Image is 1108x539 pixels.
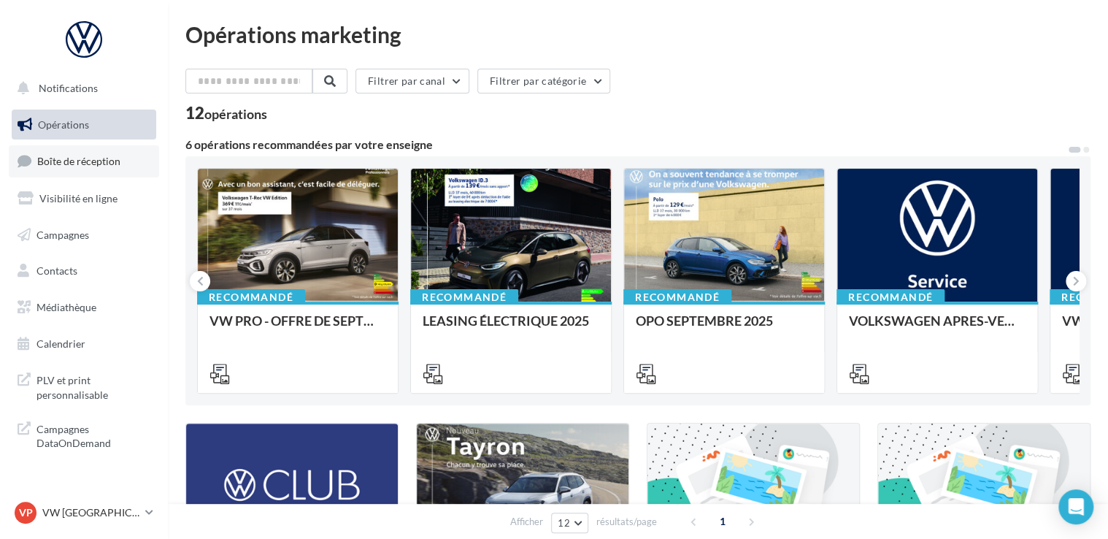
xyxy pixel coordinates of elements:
div: opérations [204,107,267,121]
span: Notifications [39,82,98,94]
span: 12 [558,517,570,529]
a: PLV et print personnalisable [9,364,159,408]
span: Calendrier [36,337,85,350]
button: Filtrer par canal [355,69,469,93]
div: VW PRO - OFFRE DE SEPTEMBRE 25 [209,313,386,343]
div: Recommandé [836,289,945,305]
a: Médiathèque [9,292,159,323]
div: Recommandé [197,289,305,305]
a: Campagnes [9,220,159,251]
div: 12 [185,105,267,121]
button: 12 [551,513,588,533]
span: résultats/page [596,515,657,529]
span: VP [19,505,33,520]
button: Notifications [9,73,153,104]
span: Afficher [510,515,543,529]
div: Recommandé [623,289,731,305]
a: Opérations [9,110,159,140]
a: Contacts [9,256,159,286]
span: Visibilité en ligne [39,192,118,204]
div: Open Intercom Messenger [1058,489,1093,524]
span: Boîte de réception [37,155,120,167]
div: VOLKSWAGEN APRES-VENTE [849,313,1026,343]
a: Visibilité en ligne [9,183,159,214]
button: Filtrer par catégorie [477,69,610,93]
span: Campagnes [36,228,89,240]
div: 6 opérations recommandées par votre enseigne [185,139,1067,150]
div: Opérations marketing [185,23,1090,45]
span: Médiathèque [36,301,96,313]
span: Campagnes DataOnDemand [36,419,150,451]
p: VW [GEOGRAPHIC_DATA] 13 [42,505,139,520]
div: Recommandé [410,289,518,305]
a: Calendrier [9,329,159,359]
a: VP VW [GEOGRAPHIC_DATA] 13 [12,499,156,527]
div: OPO SEPTEMBRE 2025 [636,313,812,343]
span: Contacts [36,264,77,277]
a: Campagnes DataOnDemand [9,413,159,456]
span: 1 [711,510,734,533]
span: Opérations [38,118,89,131]
span: PLV et print personnalisable [36,370,150,402]
a: Boîte de réception [9,145,159,177]
div: LEASING ÉLECTRIQUE 2025 [423,313,599,343]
